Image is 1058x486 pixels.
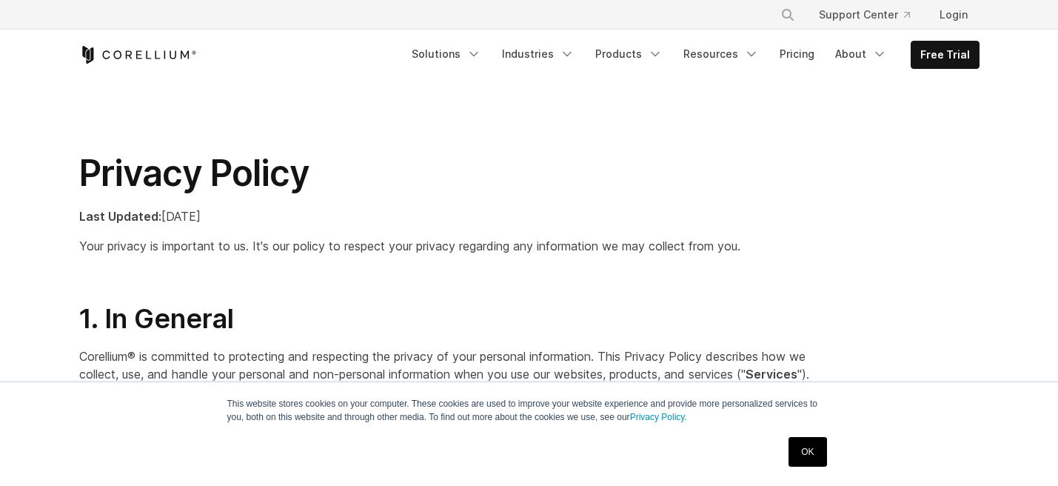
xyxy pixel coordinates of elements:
div: Navigation Menu [763,1,980,28]
p: Your privacy is important to us. It's our policy to respect your privacy regarding any informatio... [79,237,825,255]
a: OK [789,437,826,467]
a: Resources [674,41,768,67]
a: Privacy Policy. [630,412,687,422]
p: This website stores cookies on your computer. These cookies are used to improve your website expe... [227,397,831,424]
button: Search [774,1,801,28]
p: [DATE] [79,207,825,225]
div: Navigation Menu [403,41,980,69]
a: Free Trial [911,41,979,68]
a: Solutions [403,41,490,67]
a: Pricing [771,41,823,67]
a: Products [586,41,672,67]
h1: Privacy Policy [79,151,825,196]
strong: Services [746,367,797,382]
a: Support Center [807,1,922,28]
a: Corellium Home [79,46,197,64]
h2: 1. In General [79,302,825,336]
strong: Last Updated: [79,209,161,224]
a: About [826,41,896,67]
a: Industries [493,41,583,67]
a: Login [928,1,980,28]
